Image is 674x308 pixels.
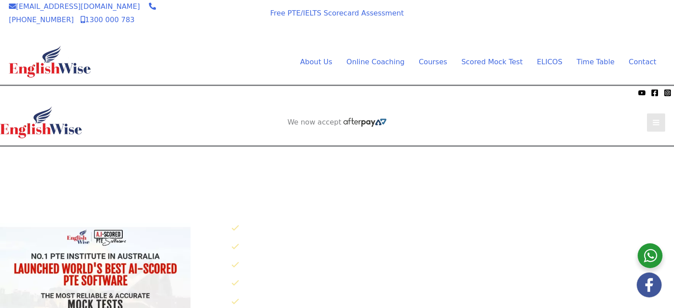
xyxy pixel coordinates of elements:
span: Courses [419,58,447,66]
a: AI SCORED PTE SOFTWARE REGISTER FOR FREE SOFTWARE TRIAL [519,12,656,30]
li: 125 Reading Practice Questions [231,276,674,291]
aside: Header Widget 1 [260,147,415,175]
a: About UsMenu Toggle [293,55,339,69]
li: 50 Writing Practice Questions [231,258,674,273]
a: [PHONE_NUMBER] [9,2,156,24]
span: ELICOS [537,58,562,66]
span: We now accept [288,118,342,127]
img: cropped-ew-logo [9,46,91,78]
span: We now accept [200,11,247,19]
span: Scored Mock Test [461,58,522,66]
a: Instagram [664,89,671,97]
a: Facebook [651,89,658,97]
a: [EMAIL_ADDRESS][DOMAIN_NAME] [9,2,140,11]
a: 1300 000 783 [81,16,135,24]
span: Contact [629,58,656,66]
span: Time Table [577,58,615,66]
nav: Site Navigation: Main Menu [279,55,656,69]
p: Click below to know why EnglishWise has worlds best AI scored PTE software [225,202,674,215]
aside: Header Widget 1 [510,5,665,34]
img: white-facebook.png [637,273,662,297]
li: 30X AI Scored Full Length Mock Tests [231,221,674,236]
a: ELICOS [530,55,569,69]
span: We now accept [4,88,51,97]
a: Time TableMenu Toggle [569,55,622,69]
span: About Us [300,58,332,66]
a: Contact [622,55,656,69]
a: YouTube [638,89,646,97]
aside: Header Widget 2 [283,118,391,127]
a: CoursesMenu Toggle [412,55,454,69]
span: Online Coaching [347,58,405,66]
a: Online CoachingMenu Toggle [339,55,412,69]
a: Scored Mock TestMenu Toggle [454,55,530,69]
a: Free PTE/IELTS Scorecard Assessment [270,9,404,17]
li: 250 Speaking Practice Questions [231,240,674,254]
img: Afterpay-Logo [211,21,236,26]
img: Afterpay-Logo [343,118,386,127]
a: AI SCORED PTE SOFTWARE REGISTER FOR FREE SOFTWARE TRIAL [269,154,406,172]
img: Afterpay-Logo [54,90,78,95]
